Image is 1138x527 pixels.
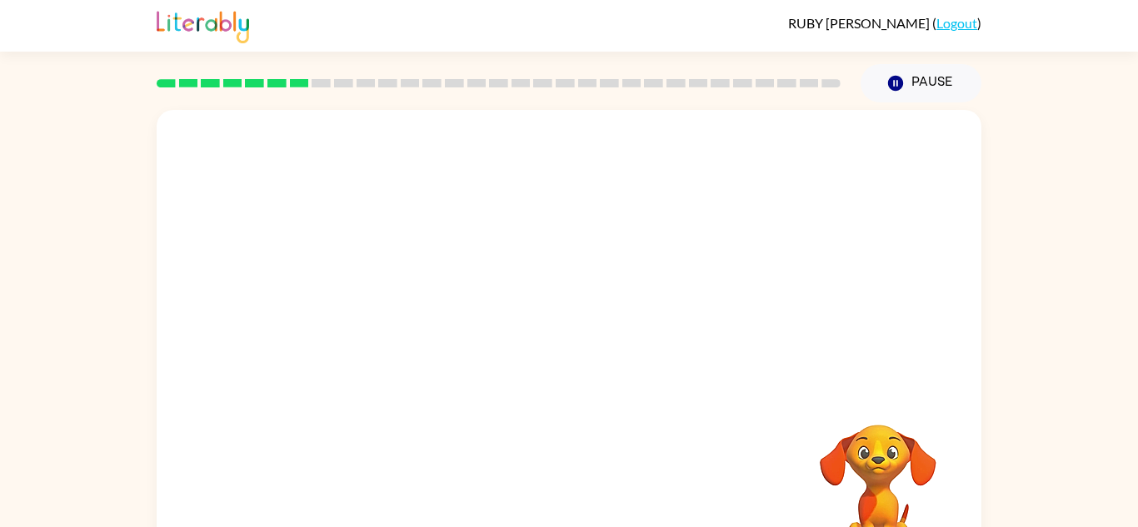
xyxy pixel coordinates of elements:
[788,15,981,31] div: ( )
[861,64,981,102] button: Pause
[936,15,977,31] a: Logout
[157,7,249,43] img: Literably
[788,15,932,31] span: RUBY [PERSON_NAME]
